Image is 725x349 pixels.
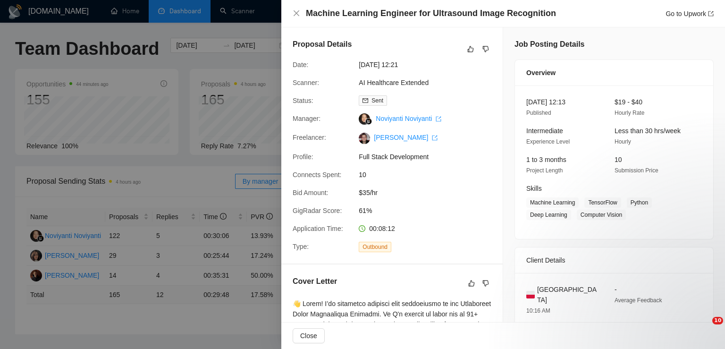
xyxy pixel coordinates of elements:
[615,138,631,145] span: Hourly
[374,134,438,141] a: [PERSON_NAME] export
[362,98,368,103] span: mail
[526,247,702,273] div: Client Details
[466,278,477,289] button: like
[359,187,500,198] span: $35/hr
[514,39,584,50] h5: Job Posting Details
[708,11,714,17] span: export
[293,171,342,179] span: Connects Spent:
[369,225,395,232] span: 00:08:12
[293,189,329,196] span: Bid Amount:
[432,135,438,141] span: export
[526,110,551,116] span: Published
[615,156,622,163] span: 10
[359,242,391,252] span: Outbound
[293,153,313,161] span: Profile:
[526,156,566,163] span: 1 to 3 months
[359,133,370,144] img: c1bYBLFISfW-KFu5YnXsqDxdnhJyhFG7WZWQjmw4vq0-YF4TwjoJdqRJKIWeWIjxa9
[480,43,491,55] button: dislike
[526,210,571,220] span: Deep Learning
[526,307,550,314] span: 10:16 AM
[436,116,441,122] span: export
[584,197,621,208] span: TensorFlow
[359,205,500,216] span: 61%
[359,170,500,180] span: 10
[376,115,441,122] a: Noviyanti Noviyanti export
[526,138,570,145] span: Experience Level
[293,243,309,250] span: Type:
[293,115,320,122] span: Manager:
[615,127,681,135] span: Less than 30 hrs/week
[293,39,352,50] h5: Proposal Details
[627,197,652,208] span: Python
[526,289,535,300] img: 🇵🇱
[526,185,542,192] span: Skills
[526,197,579,208] span: Machine Learning
[615,167,658,174] span: Submission Price
[666,10,714,17] a: Go to Upworkexport
[577,210,626,220] span: Computer Vision
[293,61,308,68] span: Date:
[293,134,326,141] span: Freelancer:
[300,331,317,341] span: Close
[359,60,500,70] span: [DATE] 12:21
[306,8,556,19] h4: Machine Learning Engineer for Ultrasound Image Recognition
[482,280,489,287] span: dislike
[293,97,313,104] span: Status:
[526,127,563,135] span: Intermediate
[293,225,343,232] span: Application Time:
[293,207,342,214] span: GigRadar Score:
[537,284,599,305] span: [GEOGRAPHIC_DATA]
[712,317,723,324] span: 10
[293,9,300,17] button: Close
[480,278,491,289] button: dislike
[615,110,644,116] span: Hourly Rate
[693,317,716,340] iframe: Intercom live chat
[467,45,474,53] span: like
[293,79,319,86] span: Scanner:
[293,276,337,287] h5: Cover Letter
[359,225,365,232] span: clock-circle
[526,98,565,106] span: [DATE] 12:13
[359,79,429,86] a: AI Healthcare Extended
[293,9,300,17] span: close
[371,97,383,104] span: Sent
[465,43,476,55] button: like
[526,68,556,78] span: Overview
[468,280,475,287] span: like
[482,45,489,53] span: dislike
[615,98,642,106] span: $19 - $40
[293,328,325,343] button: Close
[526,167,563,174] span: Project Length
[365,118,372,125] img: gigradar-bm.png
[359,152,500,162] span: Full Stack Development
